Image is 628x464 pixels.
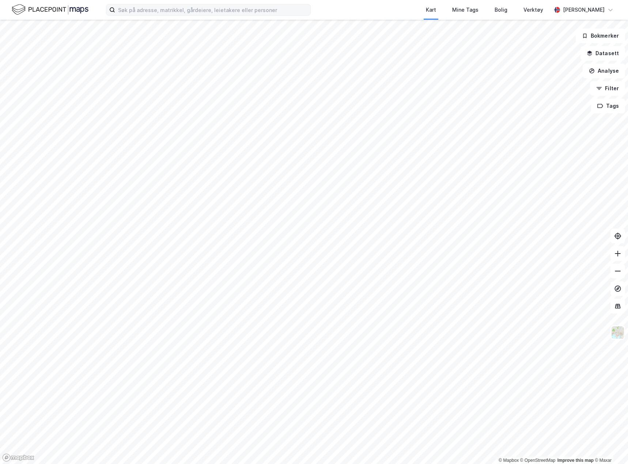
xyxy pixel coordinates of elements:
button: Bokmerker [576,28,625,43]
div: Mine Tags [452,5,478,14]
a: OpenStreetMap [520,458,556,463]
a: Mapbox [499,458,519,463]
a: Improve this map [557,458,594,463]
div: Kontrollprogram for chat [591,429,628,464]
button: Datasett [580,46,625,61]
div: [PERSON_NAME] [563,5,605,14]
div: Kart [426,5,436,14]
div: Verktøy [523,5,543,14]
button: Tags [591,99,625,113]
a: Mapbox homepage [2,453,34,462]
button: Analyse [583,64,625,78]
div: Bolig [495,5,507,14]
img: logo.f888ab2527a4732fd821a326f86c7f29.svg [12,3,88,16]
iframe: Chat Widget [591,429,628,464]
input: Søk på adresse, matrikkel, gårdeiere, leietakere eller personer [115,4,310,15]
button: Filter [590,81,625,96]
img: Z [611,326,625,339]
